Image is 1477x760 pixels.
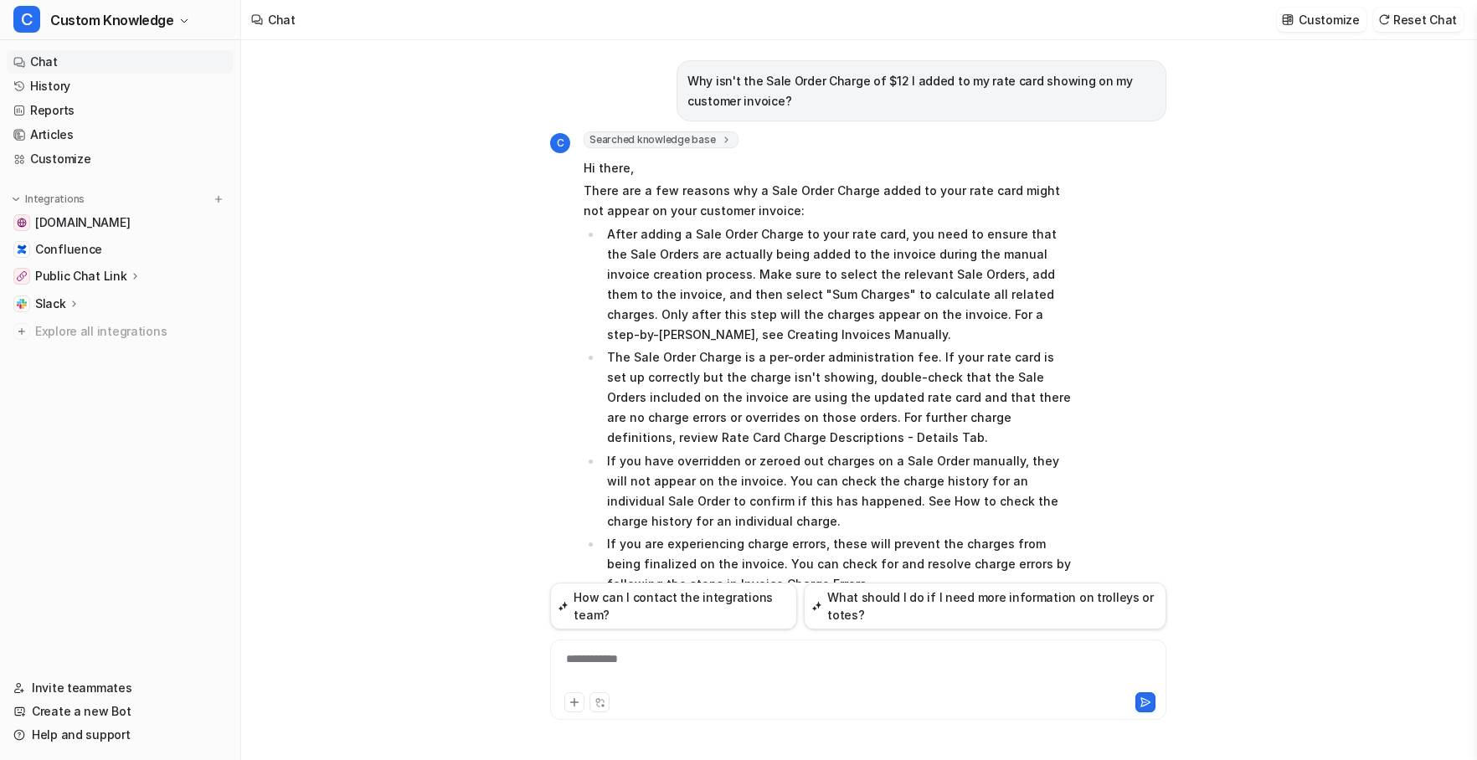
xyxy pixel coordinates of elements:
p: Slack [35,295,66,312]
button: How can I contact the integrations team? [550,583,797,629]
span: C [13,6,40,33]
span: Searched knowledge base [584,131,738,148]
p: Customize [1299,11,1359,28]
a: ConfluenceConfluence [7,238,234,261]
span: Confluence [35,241,102,258]
a: Create a new Bot [7,700,234,723]
p: There are a few reasons why a Sale Order Charge added to your rate card might not appear on your ... [584,181,1073,221]
a: Chat [7,50,234,74]
img: Confluence [17,244,27,254]
a: Invite teammates [7,676,234,700]
p: The Sale Order Charge is a per-order administration fee. If your rate card is set up correctly bu... [607,347,1073,448]
p: If you have overridden or zeroed out charges on a Sale Order manually, they will not appear on th... [607,451,1073,531]
p: If you are experiencing charge errors, these will prevent the charges from being finalized on the... [607,534,1073,594]
span: [DOMAIN_NAME] [35,214,130,231]
img: expand menu [10,193,22,205]
div: Chat [268,11,296,28]
button: Customize [1277,8,1366,32]
img: customize [1282,13,1294,26]
a: Reports [7,99,234,122]
img: Public Chat Link [17,271,27,281]
button: Reset Chat [1373,8,1464,32]
button: Integrations [7,191,90,208]
p: After adding a Sale Order Charge to your rate card, you need to ensure that the Sale Orders are a... [607,224,1073,345]
img: explore all integrations [13,323,30,340]
p: Hi there, [584,158,1073,178]
p: Public Chat Link [35,268,127,285]
p: Integrations [25,193,85,206]
img: reset [1378,13,1390,26]
a: Explore all integrations [7,320,234,343]
img: help.cartoncloud.com [17,218,27,228]
span: Explore all integrations [35,318,227,345]
a: Articles [7,123,234,146]
a: Customize [7,147,234,171]
a: Help and support [7,723,234,747]
p: Why isn't the Sale Order Charge of $12 I added to my rate card showing on my customer invoice? [687,71,1155,111]
a: History [7,74,234,98]
span: C [550,133,570,153]
span: Custom Knowledge [50,8,174,32]
img: Slack [17,299,27,309]
img: menu_add.svg [213,193,224,205]
button: What should I do if I need more information on trolleys or totes? [804,583,1166,629]
a: help.cartoncloud.com[DOMAIN_NAME] [7,211,234,234]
